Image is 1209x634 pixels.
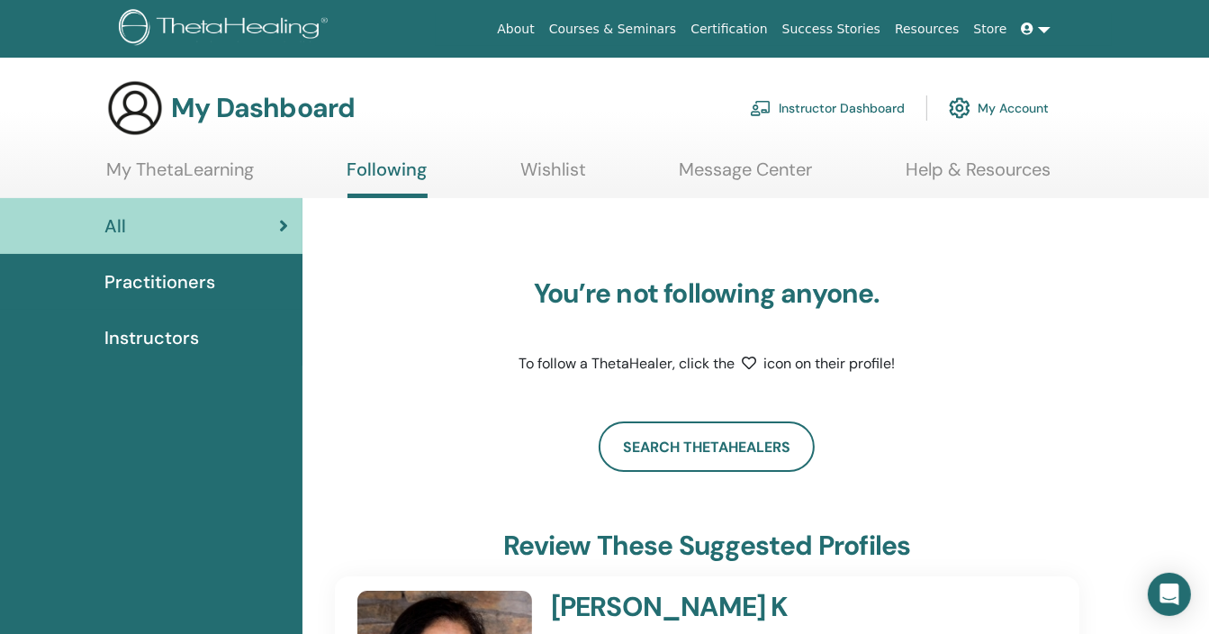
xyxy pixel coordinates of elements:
h3: Review these suggested profiles [503,530,910,562]
a: My ThetaLearning [106,158,254,194]
img: generic-user-icon.jpg [106,79,164,137]
h3: My Dashboard [171,92,355,124]
div: Open Intercom Messenger [1148,573,1191,616]
a: Wishlist [520,158,586,194]
a: Message Center [680,158,813,194]
h4: [PERSON_NAME] K [551,591,962,623]
img: logo.png [119,9,334,50]
img: chalkboard-teacher.svg [750,100,771,116]
a: Instructor Dashboard [750,88,905,128]
a: Search ThetaHealers [599,421,815,472]
img: cog.svg [949,93,970,123]
a: Success Stories [775,13,888,46]
a: Resources [888,13,967,46]
a: Store [967,13,1015,46]
a: Certification [683,13,774,46]
a: Courses & Seminars [542,13,684,46]
span: Practitioners [104,268,215,295]
a: My Account [949,88,1049,128]
a: Following [347,158,428,198]
span: All [104,213,126,240]
h3: You’re not following anyone. [482,277,932,310]
a: About [490,13,541,46]
span: Instructors [104,324,199,351]
p: To follow a ThetaHealer, click the icon on their profile! [482,353,932,375]
a: Help & Resources [906,158,1051,194]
